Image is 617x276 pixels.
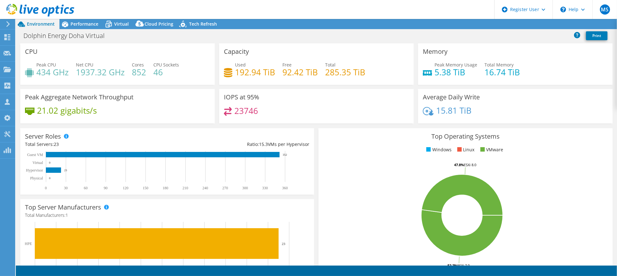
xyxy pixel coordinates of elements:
[282,242,286,246] text: 23
[224,48,249,55] h3: Capacity
[76,69,125,76] h4: 1937.32 GHz
[323,133,608,140] h3: Top Operating Systems
[45,186,47,190] text: 0
[479,146,503,153] li: VMware
[27,153,43,157] text: Guest VM
[64,169,67,172] text: 23
[600,4,610,15] span: MS
[259,141,268,147] span: 15.3
[25,48,38,55] h3: CPU
[54,141,59,147] span: 23
[456,146,475,153] li: Linux
[484,62,514,68] span: Total Memory
[586,31,608,40] a: Print
[21,32,114,39] h1: Dolphin Energy Doha Virtual
[224,94,259,101] h3: IOPS at 95%
[189,21,217,27] span: Tech Refresh
[76,62,93,68] span: Net CPU
[282,62,292,68] span: Free
[425,146,452,153] li: Windows
[464,162,476,167] tspan: ESXi 8.0
[143,186,148,190] text: 150
[33,160,43,165] text: Virtual
[37,107,97,114] h4: 21.02 gigabits/s
[104,186,108,190] text: 90
[64,186,68,190] text: 30
[262,186,268,190] text: 330
[153,69,179,76] h4: 46
[454,162,464,167] tspan: 47.8%
[71,21,98,27] span: Performance
[235,69,275,76] h4: 192.94 TiB
[435,62,477,68] span: Peak Memory Usage
[484,69,520,76] h4: 16.74 TiB
[436,107,472,114] h4: 15.81 TiB
[49,177,51,180] text: 0
[447,263,457,268] tspan: 52.2%
[153,62,179,68] span: CPU Sockets
[560,7,566,12] svg: \n
[325,69,365,76] h4: 285.35 TiB
[36,69,69,76] h4: 434 GHz
[182,186,188,190] text: 210
[27,21,55,27] span: Environment
[36,62,56,68] span: Peak CPU
[132,69,146,76] h4: 852
[123,186,128,190] text: 120
[234,107,258,114] h4: 23746
[423,48,447,55] h3: Memory
[25,94,133,101] h3: Peak Aggregate Network Throughput
[457,263,470,268] tspan: ESXi 7.0
[65,212,68,218] span: 1
[325,62,336,68] span: Total
[235,62,246,68] span: Used
[84,186,88,190] text: 60
[25,204,101,211] h3: Top Server Manufacturers
[282,69,318,76] h4: 92.42 TiB
[222,186,228,190] text: 270
[435,69,477,76] h4: 5.38 TiB
[163,186,168,190] text: 180
[30,176,43,180] text: Physical
[242,186,248,190] text: 300
[25,141,167,148] div: Total Servers:
[145,21,173,27] span: Cloud Pricing
[25,241,32,246] text: HPE
[25,133,61,140] h3: Server Roles
[202,186,208,190] text: 240
[25,212,309,219] h4: Total Manufacturers:
[167,141,310,148] div: Ratio: VMs per Hypervisor
[26,168,43,172] text: Hypervisor
[282,186,288,190] text: 360
[49,161,51,164] text: 0
[423,94,480,101] h3: Average Daily Write
[283,153,287,156] text: 352
[114,21,129,27] span: Virtual
[132,62,144,68] span: Cores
